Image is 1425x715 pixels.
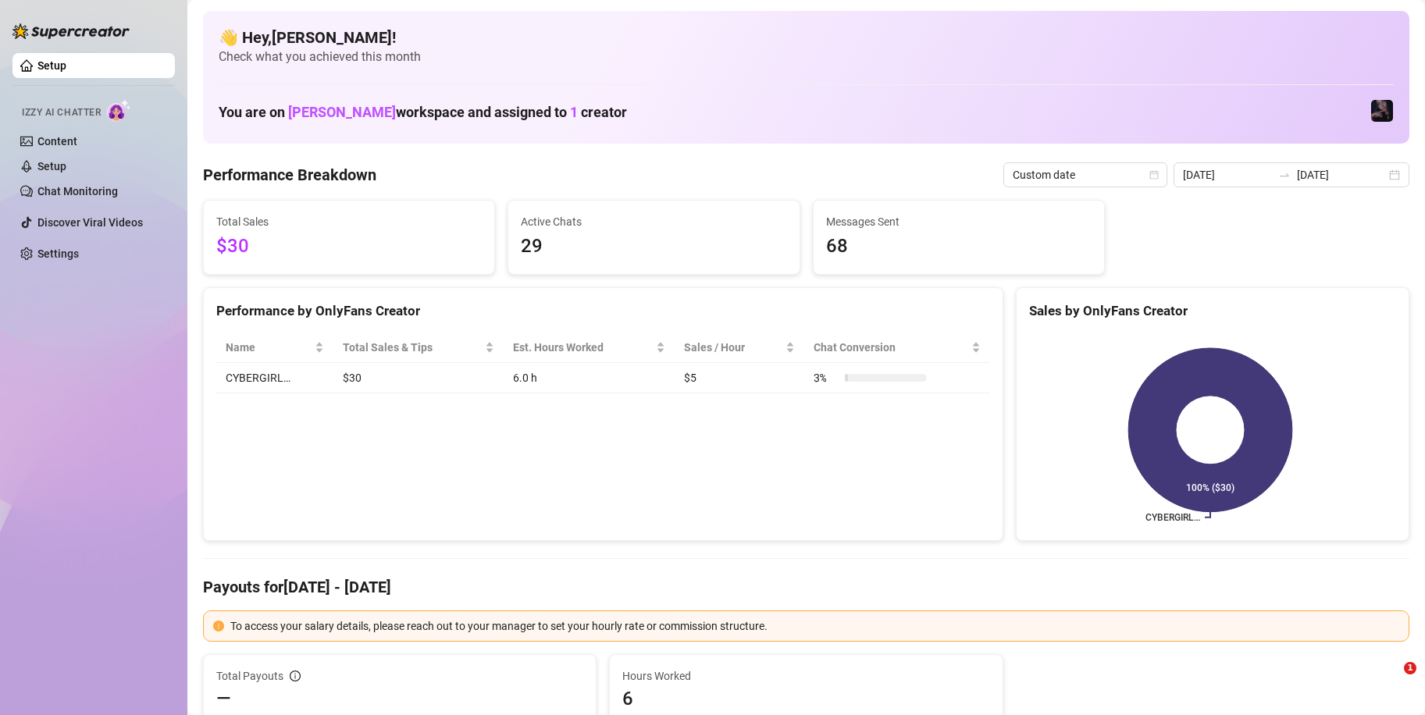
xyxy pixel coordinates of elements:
th: Sales / Hour [675,333,804,363]
h4: 👋 Hey, [PERSON_NAME] ! [219,27,1394,48]
h4: Payouts for [DATE] - [DATE] [203,576,1409,598]
span: 68 [826,232,1092,261]
th: Name [216,333,333,363]
h1: You are on workspace and assigned to creator [219,104,627,121]
span: Hours Worked [622,667,989,685]
a: Content [37,135,77,148]
a: Setup [37,160,66,173]
a: Setup [37,59,66,72]
span: Messages Sent [826,213,1092,230]
span: Sales / Hour [684,339,782,356]
td: $5 [675,363,804,393]
span: Active Chats [521,213,786,230]
span: 1 [570,104,578,120]
span: Name [226,339,312,356]
img: logo-BBDzfeDw.svg [12,23,130,39]
a: Chat Monitoring [37,185,118,197]
span: to [1278,169,1291,181]
span: calendar [1149,170,1159,180]
span: Custom date [1013,163,1158,187]
input: End date [1297,166,1386,183]
span: Izzy AI Chatter [22,105,101,120]
h4: Performance Breakdown [203,164,376,186]
span: 1 [1404,662,1416,674]
span: Total Sales & Tips [343,339,482,356]
th: Total Sales & Tips [333,333,504,363]
a: Discover Viral Videos [37,216,143,229]
td: 6.0 h [504,363,675,393]
span: [PERSON_NAME] [288,104,396,120]
div: Performance by OnlyFans Creator [216,301,990,322]
span: Total Sales [216,213,482,230]
span: Chat Conversion [814,339,968,356]
span: 3 % [814,369,839,386]
span: info-circle [290,671,301,681]
div: To access your salary details, please reach out to your manager to set your hourly rate or commis... [230,617,1399,635]
div: Est. Hours Worked [513,339,653,356]
img: CYBERGIRL [1371,100,1393,122]
span: exclamation-circle [213,621,224,631]
a: Settings [37,247,79,260]
span: swap-right [1278,169,1291,181]
span: 6 [622,686,989,711]
input: Start date [1183,166,1272,183]
span: Total Payouts [216,667,283,685]
td: $30 [333,363,504,393]
th: Chat Conversion [804,333,990,363]
span: — [216,686,231,711]
img: AI Chatter [107,99,131,122]
span: 29 [521,232,786,261]
iframe: Intercom live chat [1372,662,1409,699]
div: Sales by OnlyFans Creator [1029,301,1396,322]
span: $30 [216,232,482,261]
span: Check what you achieved this month [219,48,1394,66]
text: CYBERGIRL… [1145,512,1200,523]
td: CYBERGIRL… [216,363,333,393]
